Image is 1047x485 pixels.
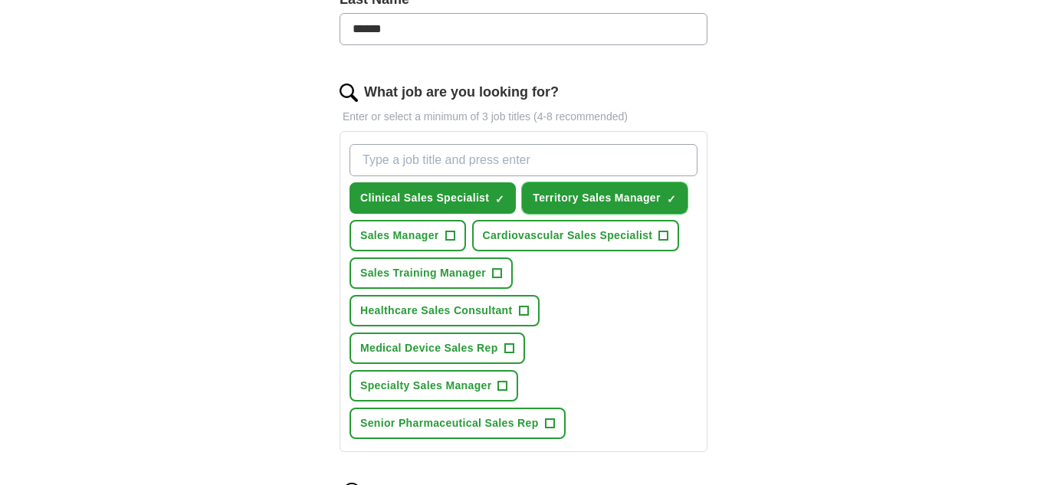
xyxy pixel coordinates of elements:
[360,415,539,431] span: Senior Pharmaceutical Sales Rep
[350,333,525,364] button: Medical Device Sales Rep
[360,303,513,319] span: Healthcare Sales Consultant
[360,265,486,281] span: Sales Training Manager
[350,220,466,251] button: Sales Manager
[533,190,661,206] span: Territory Sales Manager
[340,109,707,125] p: Enter or select a minimum of 3 job titles (4-8 recommended)
[350,182,516,214] button: Clinical Sales Specialist✓
[350,370,518,401] button: Specialty Sales Manager
[472,220,680,251] button: Cardiovascular Sales Specialist
[364,82,559,103] label: What job are you looking for?
[667,193,676,205] span: ✓
[350,408,566,439] button: Senior Pharmaceutical Sales Rep
[360,190,489,206] span: Clinical Sales Specialist
[350,144,697,176] input: Type a job title and press enter
[360,228,439,244] span: Sales Manager
[522,182,688,214] button: Territory Sales Manager✓
[360,378,491,394] span: Specialty Sales Manager
[350,257,513,289] button: Sales Training Manager
[495,193,504,205] span: ✓
[350,295,540,326] button: Healthcare Sales Consultant
[340,84,358,102] img: search.png
[360,340,498,356] span: Medical Device Sales Rep
[483,228,653,244] span: Cardiovascular Sales Specialist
